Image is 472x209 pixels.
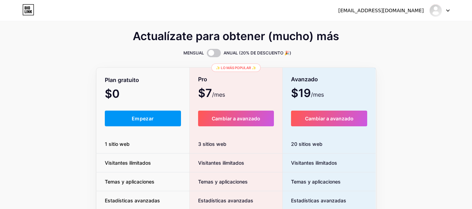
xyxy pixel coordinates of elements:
[291,179,341,185] font: Temas y aplicaciones
[198,141,226,147] font: 3 sitios web
[105,87,119,100] font: $0
[305,115,354,121] font: Cambiar a avanzado
[291,141,322,147] font: 20 sitios web
[198,197,253,203] font: Estadísticas avanzadas
[212,115,260,121] font: Cambiar a avanzado
[291,86,311,100] font: $19
[291,160,337,166] font: Visitantes ilimitados
[198,160,244,166] font: Visitantes ilimitados
[133,29,339,43] font: Actualízate para obtener (mucho) más
[311,91,324,98] font: /mes
[291,197,346,203] font: Estadísticas avanzadas
[132,115,154,121] font: Empezar
[198,76,207,83] font: Pro
[224,50,291,55] font: ANUAL (20% DE DESCUENTO 🎉)
[338,8,424,13] font: [EMAIL_ADDRESS][DOMAIN_NAME]
[198,179,248,185] font: Temas y aplicaciones
[105,160,151,166] font: Visitantes ilimitados
[183,50,204,55] font: MENSUAL
[105,179,154,185] font: Temas y aplicaciones
[105,197,160,203] font: Estadísticas avanzadas
[198,111,274,126] button: Cambiar a avanzado
[216,66,256,70] font: ✨ Lo más popular ✨
[429,4,442,17] img: limoncello
[105,111,181,126] button: Empezar
[212,91,225,98] font: /mes
[105,76,139,83] font: Plan gratuito
[198,86,212,100] font: $7
[291,76,318,83] font: Avanzado
[291,111,368,126] button: Cambiar a avanzado
[105,141,130,147] font: 1 sitio web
